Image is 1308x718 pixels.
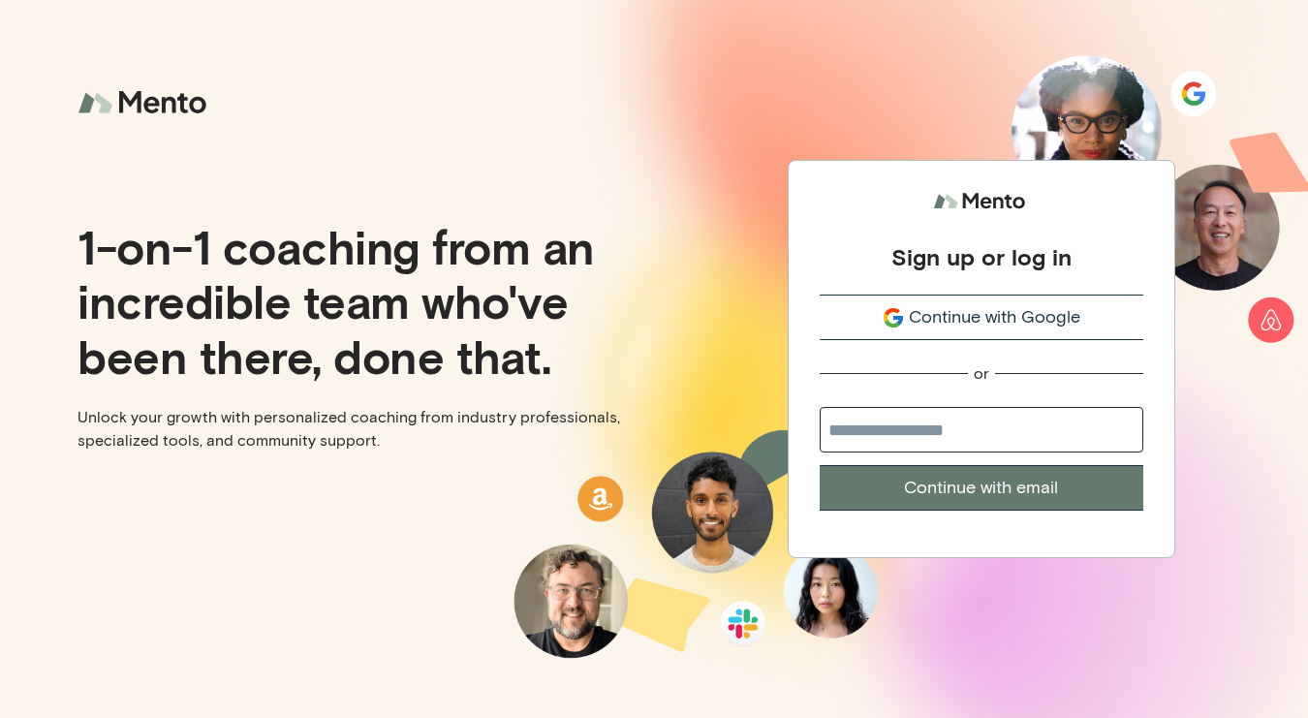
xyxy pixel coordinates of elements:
[78,406,638,453] p: Unlock your growth with personalized coaching from industry professionals, specialized tools, and...
[78,78,213,129] img: logo
[820,295,1143,340] button: Continue with Google
[974,363,989,384] div: or
[820,465,1143,511] button: Continue with email
[933,184,1030,220] img: logo.svg
[909,304,1080,330] span: Continue with Google
[78,219,638,382] p: 1-on-1 coaching from an incredible team who've been there, done that.
[891,242,1072,271] div: Sign up or log in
